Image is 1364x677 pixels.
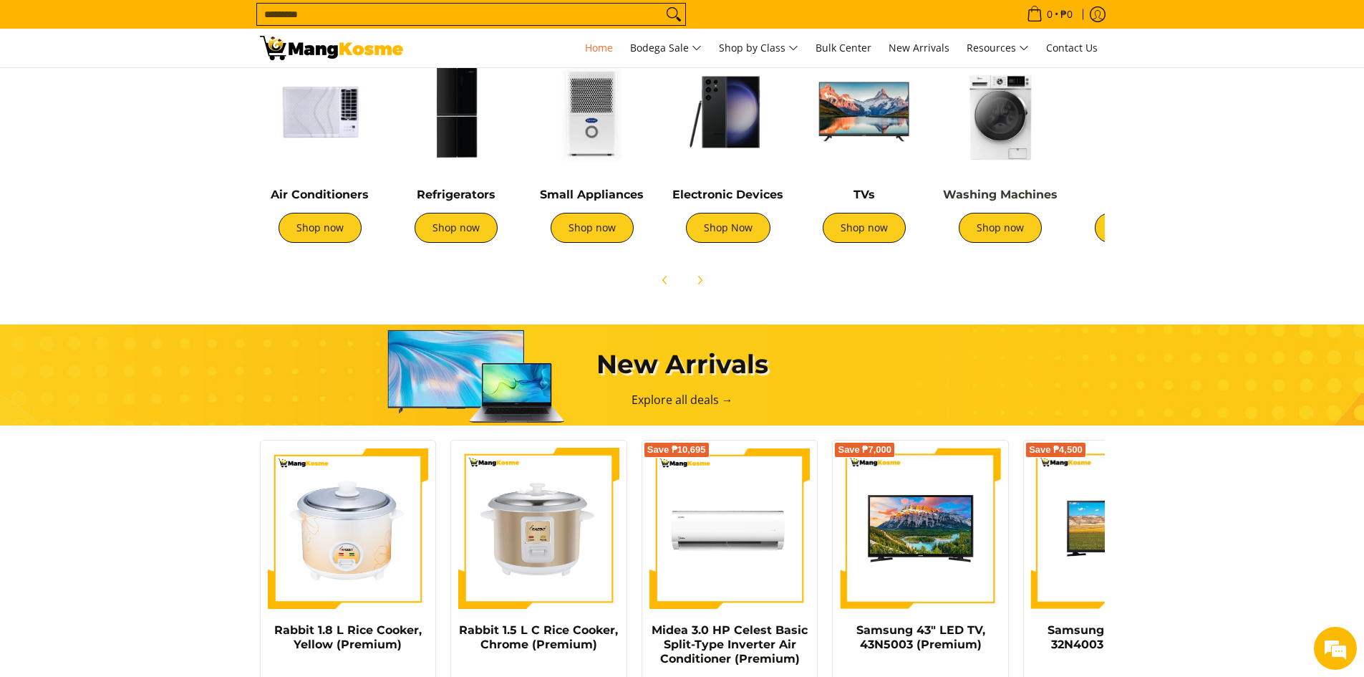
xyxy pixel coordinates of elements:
img: Electronic Devices [667,51,789,173]
span: • [1022,6,1077,22]
a: Bulk Center [808,29,879,67]
span: Save ₱4,500 [1029,446,1083,454]
a: Small Appliances [540,188,644,201]
button: Previous [649,264,681,296]
a: Refrigerators [417,188,495,201]
textarea: Type your message and hit 'Enter' [7,391,273,441]
a: TVs [853,188,875,201]
a: New Arrivals [881,29,957,67]
a: Resources [959,29,1036,67]
img: TVs [803,51,925,173]
a: Contact Us [1039,29,1105,67]
a: Shop now [415,213,498,243]
img: Air Conditioners [259,51,381,173]
nav: Main Menu [417,29,1105,67]
span: Save ₱7,000 [838,446,891,454]
span: 0 [1045,9,1055,19]
div: Minimize live chat window [235,7,269,42]
span: Shop by Class [719,39,798,57]
span: Bodega Sale [630,39,702,57]
a: Shop now [1095,213,1178,243]
span: Contact Us [1046,41,1098,54]
span: Resources [967,39,1029,57]
button: Next [684,264,715,296]
span: Bulk Center [816,41,871,54]
a: Rabbit 1.5 L C Rice Cooker, Chrome (Premium) [459,623,618,651]
span: New Arrivals [889,41,949,54]
img: Cookers [1075,51,1197,173]
a: Home [578,29,620,67]
button: Search [662,4,685,25]
span: We're online! [83,181,198,325]
a: Shop now [959,213,1042,243]
div: Chat with us now [74,80,241,99]
img: https://mangkosme.com/products/rabbit-1-8-l-rice-cooker-yellow-class-a [268,448,429,609]
img: samsung-32-inch-led-tv-full-view-mang-kosme [1031,448,1192,609]
img: Small Appliances [531,51,653,173]
img: Midea 3.0 HP Celest Basic Split-Type Inverter Air Conditioner (Premium) [649,448,811,609]
a: Shop now [551,213,634,243]
a: Samsung 43" LED TV, 43N5003 (Premium) [856,623,985,651]
a: Electronic Devices [672,188,783,201]
span: Home [585,41,613,54]
a: Explore all deals → [632,392,733,408]
a: Shop Now [686,213,770,243]
a: Midea 3.0 HP Celest Basic Split-Type Inverter Air Conditioner (Premium) [652,623,808,666]
a: Rabbit 1.8 L Rice Cooker, Yellow (Premium) [274,623,422,651]
a: Air Conditioners [271,188,369,201]
img: Refrigerators [395,51,517,173]
a: Shop by Class [712,29,806,67]
span: Save ₱10,695 [647,446,706,454]
a: Shop now [279,213,362,243]
a: Washing Machines [943,188,1058,201]
a: Bodega Sale [623,29,709,67]
img: Washing Machines [939,51,1061,173]
img: Mang Kosme: Your Home Appliances Warehouse Sale Partner! [260,36,403,60]
a: Shop now [823,213,906,243]
span: ₱0 [1058,9,1075,19]
img: https://mangkosme.com/products/rabbit-1-5-l-c-rice-cooker-chrome-class-a [458,448,619,609]
img: samsung-43-inch-led-tv-full-view- mang-kosme [840,448,1001,609]
a: Samsung 32" LED TV, 32N4003 (Premium) [1048,623,1175,651]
